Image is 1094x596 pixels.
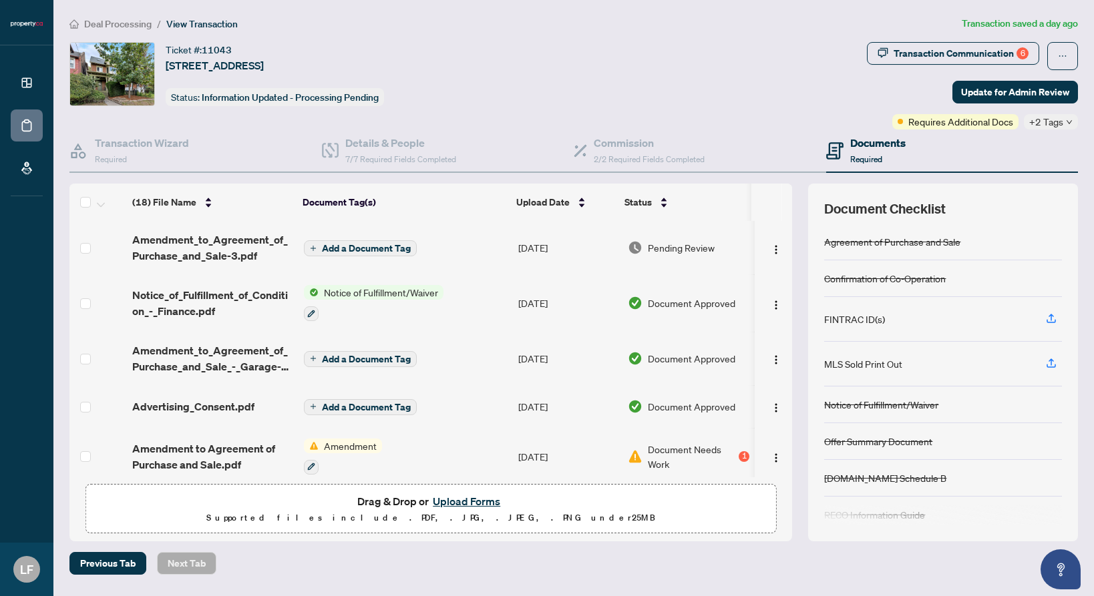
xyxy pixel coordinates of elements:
[594,135,705,151] h4: Commission
[95,135,189,151] h4: Transaction Wizard
[202,91,379,103] span: Information Updated - Processing Pending
[765,396,787,417] button: Logo
[850,154,882,164] span: Required
[824,271,946,286] div: Confirmation of Co-Operation
[513,274,622,332] td: [DATE]
[765,237,787,258] button: Logo
[952,81,1078,103] button: Update for Admin Review
[70,43,154,105] img: IMG-E12392905_1.jpg
[310,245,317,252] span: plus
[624,195,652,210] span: Status
[310,403,317,410] span: plus
[304,350,417,367] button: Add a Document Tag
[304,351,417,367] button: Add a Document Tag
[429,493,504,510] button: Upload Forms
[628,351,643,366] img: Document Status
[86,485,775,534] span: Drag & Drop orUpload FormsSupported files include .PDF, .JPG, .JPEG, .PNG under25MB
[319,438,382,453] span: Amendment
[1058,51,1067,61] span: ellipsis
[132,232,293,264] span: Amendment_to_Agreement_of_Purchase_and_Sale-3.pdf
[84,18,152,30] span: Deal Processing
[345,135,456,151] h4: Details & People
[132,398,254,414] span: Advertising_Consent.pdf
[304,240,417,257] button: Add a Document Tag
[304,398,417,415] button: Add a Document Tag
[319,285,443,300] span: Notice of Fulfillment/Waiver
[80,553,136,574] span: Previous Tab
[824,471,946,485] div: [DOMAIN_NAME] Schedule B
[310,355,317,362] span: plus
[304,438,382,475] button: Status IconAmendment
[69,19,79,29] span: home
[322,354,411,364] span: Add a Document Tag
[824,200,946,218] span: Document Checklist
[513,332,622,385] td: [DATE]
[157,552,216,575] button: Next Tab
[739,451,749,462] div: 1
[824,397,938,412] div: Notice of Fulfillment/Waiver
[771,300,781,310] img: Logo
[1041,549,1081,589] button: Open asap
[962,16,1078,31] article: Transaction saved a day ago
[202,44,232,56] span: 11043
[771,244,781,255] img: Logo
[628,296,643,310] img: Document Status
[304,240,417,256] button: Add a Document Tag
[322,244,411,253] span: Add a Document Tag
[132,440,293,473] span: Amendment to Agreement of Purchase and Sale.pdf
[648,399,735,414] span: Document Approved
[94,510,767,526] p: Supported files include .PDF, .JPG, .JPEG, .PNG under 25 MB
[771,354,781,365] img: Logo
[513,428,622,485] td: [DATE]
[628,240,643,255] img: Document Status
[304,285,443,321] button: Status IconNotice of Fulfillment/Waiver
[894,43,1029,64] div: Transaction Communication
[961,81,1069,103] span: Update for Admin Review
[1029,114,1063,129] span: +2 Tags
[765,292,787,314] button: Logo
[166,57,264,73] span: [STREET_ADDRESS]
[648,351,735,366] span: Document Approved
[511,184,620,221] th: Upload Date
[648,442,737,471] span: Document Needs Work
[132,342,293,374] span: Amendment_to_Agreement_of_Purchase_and_Sale_-_Garage-2.pdf
[619,184,751,221] th: Status
[166,88,384,106] div: Status:
[304,285,319,300] img: Status Icon
[345,154,456,164] span: 7/7 Required Fields Completed
[20,560,33,579] span: LF
[127,184,297,221] th: (18) File Name
[322,402,411,412] span: Add a Document Tag
[824,434,932,449] div: Offer Summary Document
[824,312,885,326] div: FINTRAC ID(s)
[297,184,510,221] th: Document Tag(s)
[908,114,1013,129] span: Requires Additional Docs
[1017,47,1029,59] div: 6
[824,356,902,371] div: MLS Sold Print Out
[166,42,232,57] div: Ticket #:
[1066,119,1073,125] span: down
[513,221,622,274] td: [DATE]
[513,385,622,428] td: [DATE]
[132,287,293,319] span: Notice_of_Fulfillment_of_Condition_-_Finance.pdf
[304,438,319,453] img: Status Icon
[824,234,960,249] div: Agreement of Purchase and Sale
[648,296,735,310] span: Document Approved
[95,154,127,164] span: Required
[157,16,161,31] li: /
[166,18,238,30] span: View Transaction
[132,195,196,210] span: (18) File Name
[867,42,1039,65] button: Transaction Communication6
[11,20,43,28] img: logo
[771,453,781,463] img: Logo
[69,552,146,575] button: Previous Tab
[357,493,504,510] span: Drag & Drop or
[628,449,643,464] img: Document Status
[628,399,643,414] img: Document Status
[516,195,570,210] span: Upload Date
[765,446,787,467] button: Logo
[765,348,787,369] button: Logo
[594,154,705,164] span: 2/2 Required Fields Completed
[648,240,715,255] span: Pending Review
[771,402,781,413] img: Logo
